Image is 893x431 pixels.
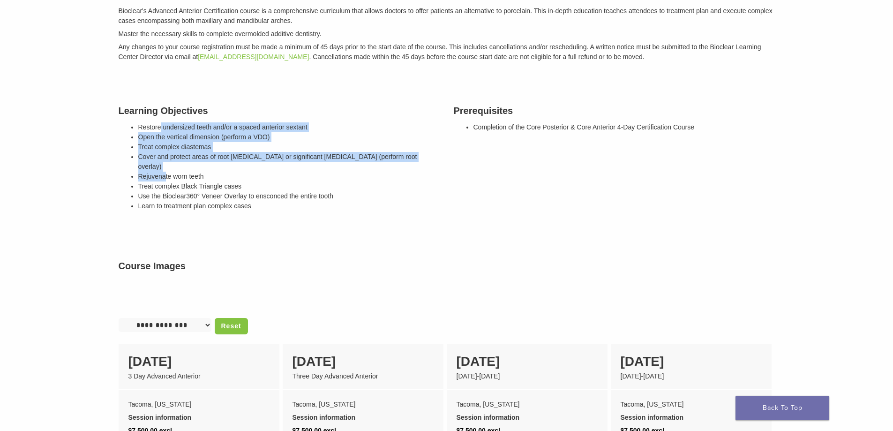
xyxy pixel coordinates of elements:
li: Rejuvenate worn teeth [138,172,440,181]
li: Treat complex Black Triangle cases [138,181,440,191]
h3: Course Images [119,259,775,273]
div: Session information [293,411,434,424]
div: 3 Day Advanced Anterior [128,371,270,381]
li: Cover and protect areas of root [MEDICAL_DATA] or significant [MEDICAL_DATA] (perform root overlay) [138,152,440,172]
div: [DATE] [457,352,598,371]
div: Three Day Advanced Anterior [293,371,434,381]
li: Completion of the Core Posterior & Core Anterior 4-Day Certification Course [473,122,775,132]
div: [DATE]-[DATE] [621,371,762,381]
span: Learn to treatment plan complex cases [138,202,251,210]
a: Back To Top [735,396,829,420]
div: [DATE] [293,352,434,371]
p: Bioclear's Advanced Anterior Certification course is a comprehensive curriculum that allows docto... [119,6,775,26]
div: Tacoma, [US_STATE] [621,398,762,411]
h3: Learning Objectives [119,104,440,118]
div: [DATE]-[DATE] [457,371,598,381]
h3: Prerequisites [454,104,775,118]
li: Use the Bioclear [138,191,440,201]
div: [DATE] [128,352,270,371]
li: Open the vertical dimension (perform a VDO) [138,132,440,142]
div: [DATE] [621,352,762,371]
p: Master the necessary skills to complete overmolded additive dentistry. [119,29,775,39]
em: Any changes to your course registration must be made a minimum of 45 days prior to the start date... [119,43,761,60]
span: 360° Veneer Overlay to ensconced the entire tooth [186,192,333,200]
a: [EMAIL_ADDRESS][DOMAIN_NAME] [198,53,309,60]
div: Tacoma, [US_STATE] [293,398,434,411]
div: Session information [621,411,762,424]
a: Reset [215,318,248,334]
div: Session information [128,411,270,424]
li: Restore undersized teeth and/or a spaced anterior sextant [138,122,440,132]
div: Tacoma, [US_STATE] [128,398,270,411]
li: Treat complex diastemas [138,142,440,152]
div: Tacoma, [US_STATE] [457,398,598,411]
div: Session information [457,411,598,424]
